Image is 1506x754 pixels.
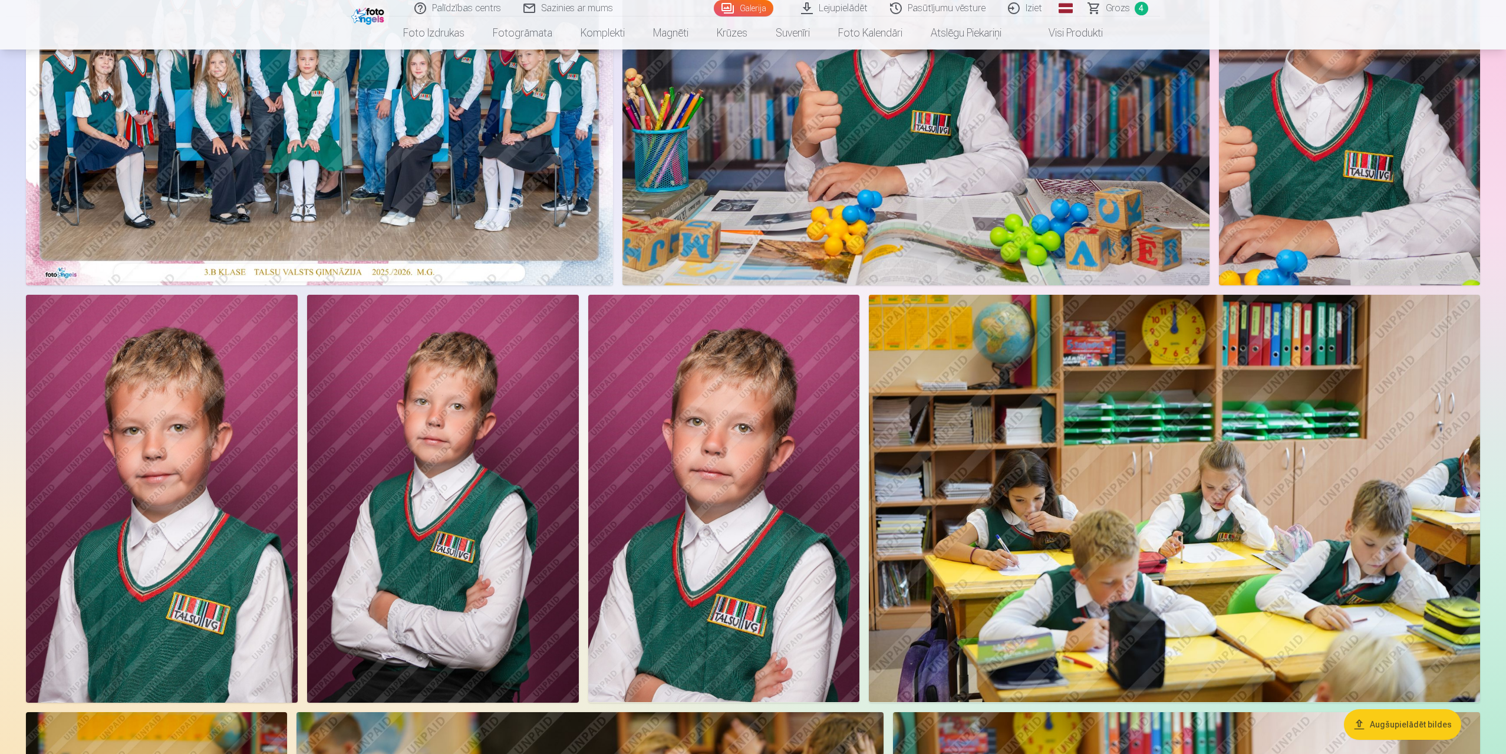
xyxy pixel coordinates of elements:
[1135,2,1148,15] span: 4
[1344,709,1461,740] button: Augšupielādēt bildes
[639,17,703,50] a: Magnēti
[762,17,824,50] a: Suvenīri
[1106,1,1130,15] span: Grozs
[1016,17,1117,50] a: Visi produkti
[703,17,762,50] a: Krūzes
[389,17,479,50] a: Foto izdrukas
[824,17,917,50] a: Foto kalendāri
[917,17,1016,50] a: Atslēgu piekariņi
[351,5,387,25] img: /fa1
[479,17,566,50] a: Fotogrāmata
[566,17,639,50] a: Komplekti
